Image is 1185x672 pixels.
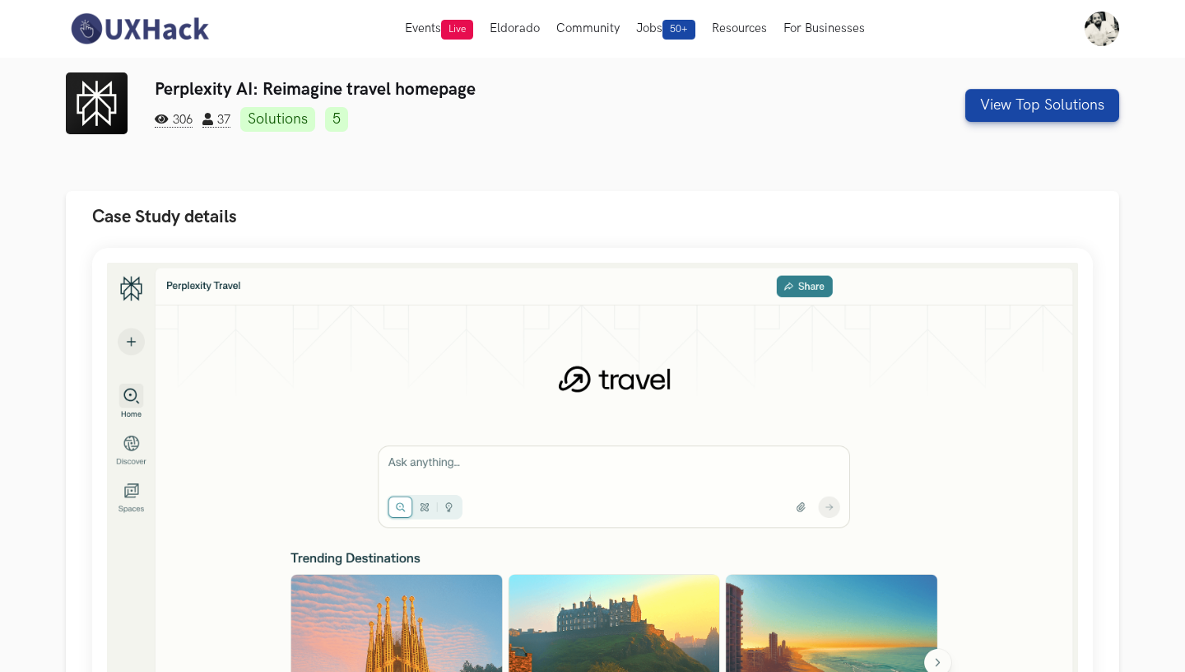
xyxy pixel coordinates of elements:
[325,107,348,132] a: 5
[202,113,230,128] span: 37
[155,79,852,100] h3: Perplexity AI: Reimagine travel homepage
[66,12,212,46] img: UXHack-logo.png
[662,20,695,40] span: 50+
[155,113,193,128] span: 306
[66,72,128,134] img: Perplexity AI logo
[965,89,1119,122] button: View Top Solutions
[441,20,473,40] span: Live
[66,191,1119,243] button: Case Study details
[240,107,315,132] a: Solutions
[92,206,237,228] span: Case Study details
[1085,12,1119,46] img: Your profile pic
